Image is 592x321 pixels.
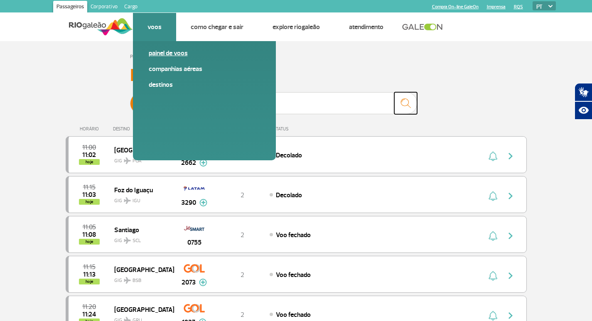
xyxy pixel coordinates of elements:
[133,157,142,165] span: POA
[506,231,516,241] img: seta-direita-painel-voo.svg
[506,271,516,281] img: seta-direita-painel-voo.svg
[133,197,140,205] span: IGU
[199,279,207,286] img: mais-info-painel-voo.svg
[187,238,201,247] span: 0755
[82,192,96,198] span: 2025-09-30 11:03:00
[349,23,383,31] a: Atendimento
[114,272,167,284] span: GIG
[149,64,260,74] a: Companhias Aéreas
[130,54,156,60] a: Página Inicial
[506,191,516,201] img: seta-direita-painel-voo.svg
[506,151,516,161] img: seta-direita-painel-voo.svg
[276,271,311,279] span: Voo fechado
[276,151,302,159] span: Decolado
[87,1,121,14] a: Corporativo
[241,231,244,239] span: 2
[82,152,96,158] span: 2025-09-30 11:02:00
[83,184,96,190] span: 2025-09-30 11:15:00
[489,191,497,201] img: sino-painel-voo.svg
[182,277,196,287] span: 2073
[114,184,167,195] span: Foz do Iguaçu
[273,23,320,31] a: Explore RIOgaleão
[133,277,141,284] span: BSB
[575,83,592,101] button: Abrir tradutor de língua de sinais.
[432,4,479,10] a: Compra On-line GaleOn
[82,311,96,317] span: 2025-09-30 11:24:04
[82,304,96,310] span: 2025-09-30 11:20:00
[147,23,162,31] a: Voos
[276,191,302,199] span: Decolado
[575,101,592,120] button: Abrir recursos assistivos.
[121,1,141,14] a: Cargo
[514,4,523,10] a: RQS
[124,197,131,204] img: destiny_airplane.svg
[124,277,131,284] img: destiny_airplane.svg
[114,304,167,315] span: [GEOGRAPHIC_DATA]
[83,272,96,277] span: 2025-09-30 11:13:51
[276,311,311,319] span: Voo fechado
[82,145,96,150] span: 2025-09-30 11:00:00
[241,191,244,199] span: 2
[489,311,497,321] img: sino-painel-voo.svg
[82,232,96,238] span: 2025-09-30 11:08:00
[114,264,167,275] span: [GEOGRAPHIC_DATA]
[114,224,167,235] span: Santiago
[124,157,131,164] img: destiny_airplane.svg
[199,159,207,167] img: mais-info-painel-voo.svg
[199,199,207,206] img: mais-info-painel-voo.svg
[489,151,497,161] img: sino-painel-voo.svg
[489,271,497,281] img: sino-painel-voo.svg
[113,126,174,132] div: DESTINO
[181,198,196,208] span: 3290
[241,271,244,279] span: 2
[181,158,196,168] span: 2662
[130,65,462,86] h3: Painel de Voos
[79,279,100,284] span: hoje
[575,83,592,120] div: Plugin de acessibilidade da Hand Talk.
[53,1,87,14] a: Passageiros
[114,153,167,165] span: GIG
[83,224,96,230] span: 2025-09-30 11:05:00
[114,193,167,205] span: GIG
[79,239,100,245] span: hoje
[506,311,516,321] img: seta-direita-painel-voo.svg
[191,23,243,31] a: Como chegar e sair
[487,4,506,10] a: Imprensa
[149,80,260,89] a: Destinos
[241,311,244,319] span: 2
[489,231,497,241] img: sino-painel-voo.svg
[79,159,100,165] span: hoje
[114,233,167,245] span: GIG
[149,49,260,58] a: Painel de voos
[83,264,96,270] span: 2025-09-30 11:15:00
[276,231,311,239] span: Voo fechado
[124,237,131,244] img: destiny_airplane.svg
[114,145,167,155] span: [GEOGRAPHIC_DATA]
[68,126,113,132] div: HORÁRIO
[133,237,141,245] span: SCL
[269,126,337,132] div: STATUS
[251,92,417,114] input: Voo, cidade ou cia aérea
[79,199,100,205] span: hoje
